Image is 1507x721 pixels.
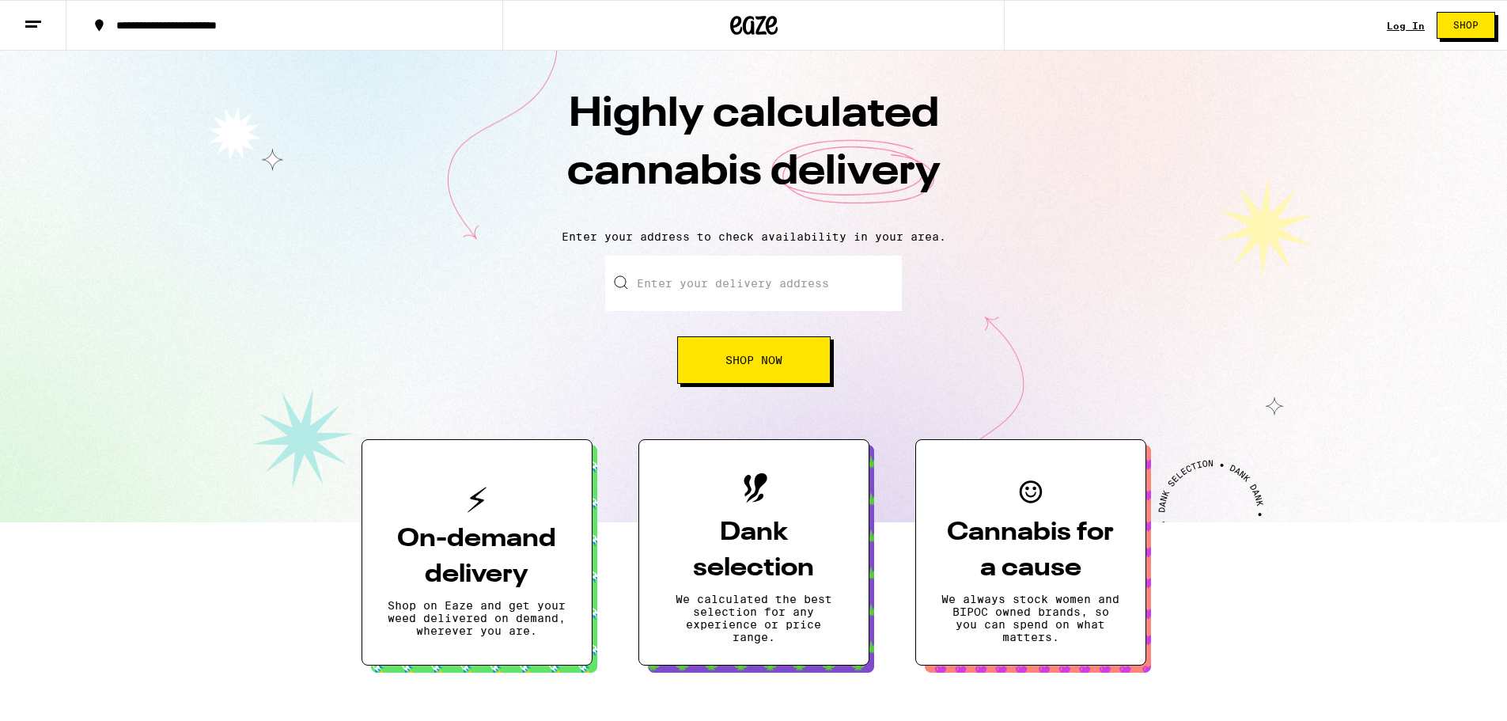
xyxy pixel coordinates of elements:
[638,439,869,666] button: Dank selectionWe calculated the best selection for any experience or price range.
[677,336,831,384] button: Shop Now
[388,599,566,637] p: Shop on Eaze and get your weed delivered on demand, wherever you are.
[1453,21,1479,30] span: Shop
[1425,12,1507,39] a: Shop
[477,86,1031,218] h1: Highly calculated cannabis delivery
[665,515,843,586] h3: Dank selection
[605,256,902,311] input: Enter your delivery address
[16,230,1491,243] p: Enter your address to check availability in your area.
[1437,12,1495,39] button: Shop
[725,355,782,366] span: Shop Now
[915,439,1146,666] button: Cannabis for a causeWe always stock women and BIPOC owned brands, so you can spend on what matters.
[388,522,566,593] h3: On-demand delivery
[362,439,593,666] button: On-demand deliveryShop on Eaze and get your weed delivered on demand, wherever you are.
[941,593,1120,643] p: We always stock women and BIPOC owned brands, so you can spend on what matters.
[665,593,843,643] p: We calculated the best selection for any experience or price range.
[1387,21,1425,31] a: Log In
[941,515,1120,586] h3: Cannabis for a cause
